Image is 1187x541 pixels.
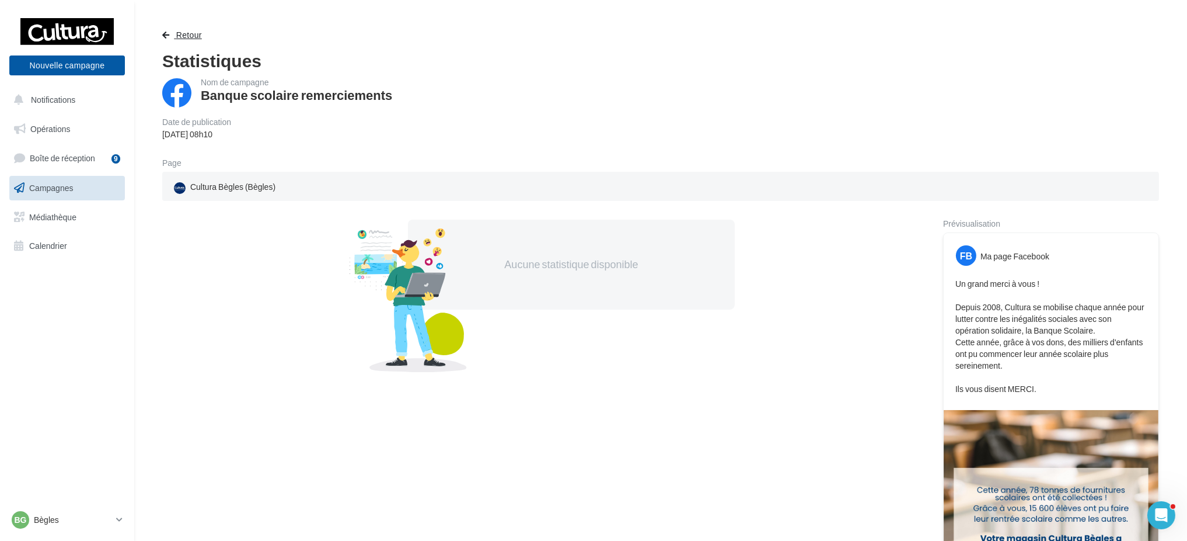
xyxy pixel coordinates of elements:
[980,251,1049,262] div: Ma page Facebook
[111,154,120,164] div: 9
[176,30,202,40] span: Retour
[7,145,127,171] a: Boîte de réception9
[162,51,1159,69] div: Statistiques
[955,278,1147,395] p: Un grand merci à vous ! Depuis 2008, Cultura se mobilise chaque année pour lutter contre les inég...
[7,234,127,258] a: Calendrier
[162,28,207,42] button: Retour
[162,159,191,167] div: Page
[943,220,1159,228] div: Prévisualisation
[7,205,127,230] a: Médiathèque
[9,56,125,75] button: Nouvelle campagne
[29,183,74,193] span: Campagnes
[162,129,231,140] div: [DATE] 08h10
[956,245,976,266] div: FB
[201,89,392,102] div: Banque scolaire remerciements
[15,514,27,526] span: Bg
[30,153,95,163] span: Boîte de réception
[7,176,127,200] a: Campagnes
[445,257,697,272] div: Aucune statistique disponible
[31,95,75,105] span: Notifications
[172,179,278,196] div: Cultura Bègles (Bègles)
[162,118,231,126] div: Date de publication
[9,509,125,531] a: Bg Bègles
[172,179,498,196] a: Cultura Bègles (Bègles)
[29,241,67,251] span: Calendrier
[7,88,123,112] button: Notifications
[1147,501,1175,529] iframe: Intercom live chat
[34,514,111,526] p: Bègles
[29,211,76,221] span: Médiathèque
[7,117,127,141] a: Opérations
[201,78,392,86] div: Nom de campagne
[30,124,70,134] span: Opérations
